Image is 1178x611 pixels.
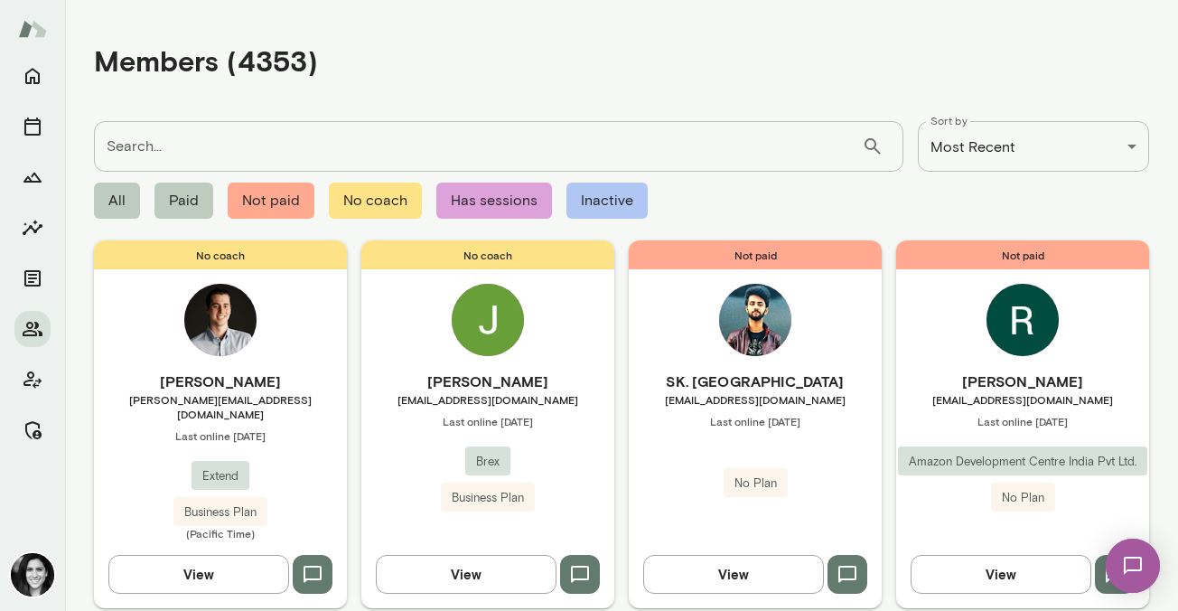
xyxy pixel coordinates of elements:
button: Sessions [14,108,51,145]
button: Growth Plan [14,159,51,195]
div: Most Recent [918,121,1149,172]
span: Last online [DATE] [896,414,1149,428]
button: Manage [14,412,51,448]
img: Jamie Albers [11,553,54,597]
button: View [376,555,556,593]
img: Dean Poplawski [184,284,257,356]
button: View [643,555,824,593]
button: View [911,555,1091,593]
span: Not paid [228,183,314,219]
span: No coach [329,183,422,219]
span: Paid [154,183,213,219]
button: Documents [14,260,51,296]
img: Pruthviraj Gorkanti [986,284,1059,356]
button: Insights [14,210,51,246]
span: Last online [DATE] [361,414,614,428]
span: Brex [465,453,510,471]
span: Not paid [629,240,882,269]
span: Last online [DATE] [94,428,347,443]
span: [EMAIL_ADDRESS][DOMAIN_NAME] [361,392,614,407]
button: View [108,555,289,593]
span: Not paid [896,240,1149,269]
span: Last online [DATE] [629,414,882,428]
h6: [PERSON_NAME] [94,371,347,392]
span: [PERSON_NAME][EMAIL_ADDRESS][DOMAIN_NAME] [94,392,347,421]
img: SK. Sailesh [719,284,791,356]
span: [EMAIL_ADDRESS][DOMAIN_NAME] [629,392,882,407]
span: Extend [192,467,249,485]
h6: [PERSON_NAME] [361,371,614,392]
img: Mento [18,12,47,46]
span: Business Plan [173,503,267,522]
span: No Plan [991,489,1055,507]
span: Has sessions [436,183,552,219]
span: Business Plan [441,489,535,507]
span: No coach [94,240,347,269]
button: Members [14,311,51,347]
h6: SK. [GEOGRAPHIC_DATA] [629,371,882,392]
label: Sort by [930,113,968,128]
span: [EMAIL_ADDRESS][DOMAIN_NAME] [896,392,1149,407]
h4: Members (4353) [94,43,318,78]
span: Amazon Development Centre India Pvt Ltd. [898,453,1147,471]
span: (Pacific Time) [94,526,347,540]
img: Jack Hughes [452,284,524,356]
button: Client app [14,362,51,398]
h6: [PERSON_NAME] [896,371,1149,392]
span: No coach [361,240,614,269]
span: Inactive [566,183,648,219]
span: No Plan [724,475,788,493]
span: All [94,183,140,219]
button: Home [14,58,51,94]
